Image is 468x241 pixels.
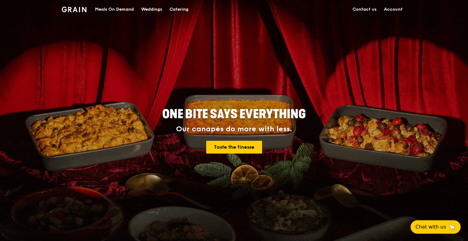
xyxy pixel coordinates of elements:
a: Weddings [137,0,166,19]
div: Catering [170,0,188,19]
div: Weddings [141,0,162,19]
a: Catering [166,0,192,19]
span: ONE BITE SAYS EVERYTHING [162,107,306,122]
img: Grain [62,7,86,12]
div: Meals On Demand [95,0,134,19]
a: Account [380,0,406,19]
span: 🦙 [448,223,456,231]
a: Contact us [349,0,380,19]
div: Our canapés do more with less. [124,125,344,133]
span: Chat with us [415,223,446,231]
a: Taste the finesse [206,141,262,154]
button: Chat with us🦙 [411,220,461,234]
